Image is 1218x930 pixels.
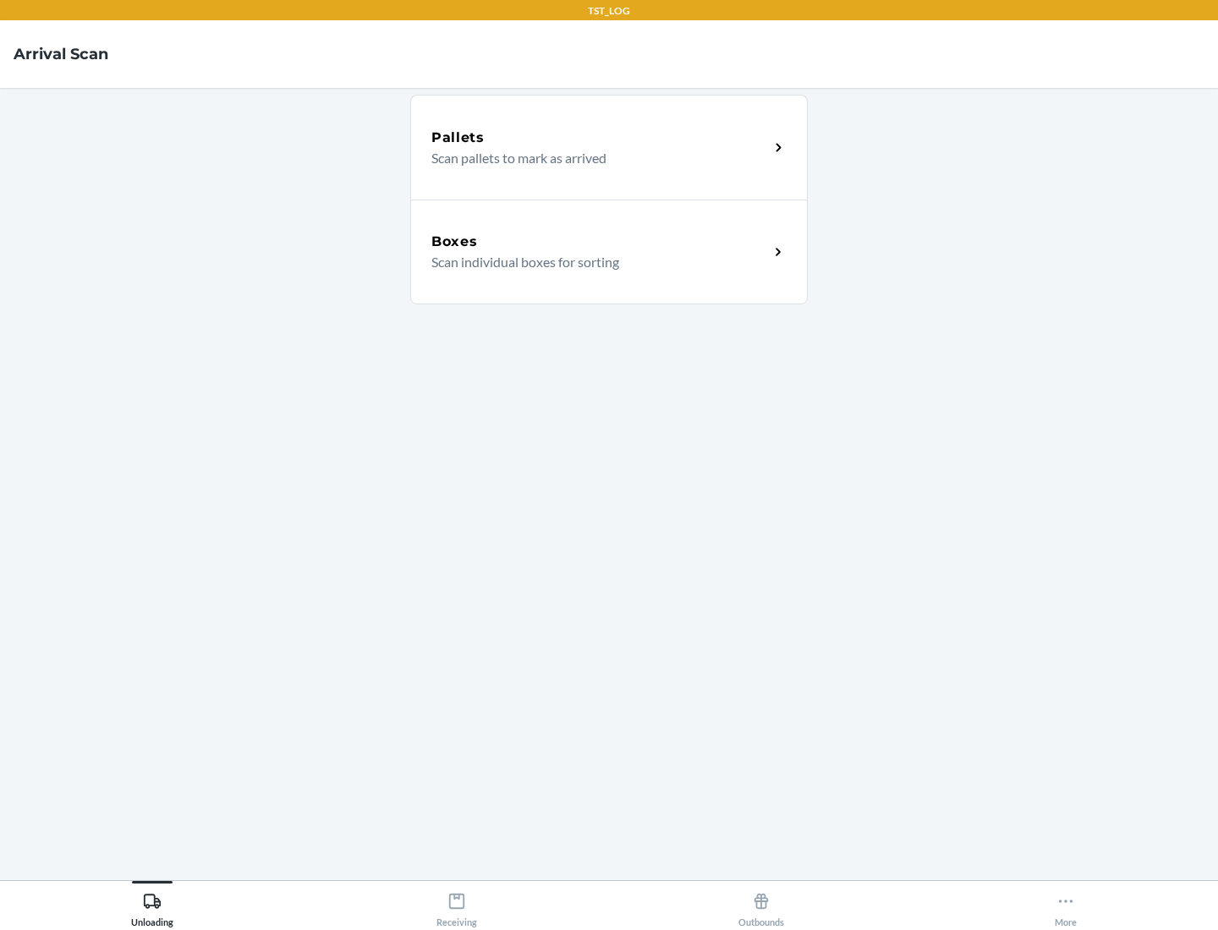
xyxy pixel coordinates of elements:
h5: Pallets [431,128,485,148]
button: Outbounds [609,881,913,927]
h4: Arrival Scan [14,43,108,65]
p: Scan pallets to mark as arrived [431,148,755,168]
button: Receiving [304,881,609,927]
button: More [913,881,1218,927]
a: PalletsScan pallets to mark as arrived [410,95,808,200]
h5: Boxes [431,232,478,252]
div: Outbounds [738,885,784,927]
div: More [1055,885,1077,927]
p: TST_LOG [588,3,630,19]
a: BoxesScan individual boxes for sorting [410,200,808,304]
div: Unloading [131,885,173,927]
p: Scan individual boxes for sorting [431,252,755,272]
div: Receiving [436,885,477,927]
